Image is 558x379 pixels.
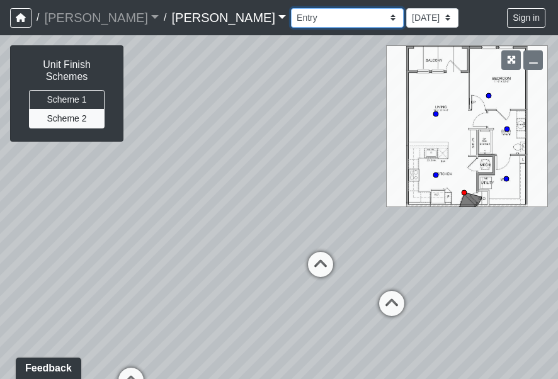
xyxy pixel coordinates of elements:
[31,5,44,30] span: /
[23,59,110,82] h6: Unit Finish Schemes
[159,5,171,30] span: /
[44,5,159,30] a: [PERSON_NAME]
[171,5,286,30] a: [PERSON_NAME]
[29,90,105,110] button: Scheme 1
[507,8,545,28] button: Sign in
[9,354,84,379] iframe: Ybug feedback widget
[29,109,105,128] button: Scheme 2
